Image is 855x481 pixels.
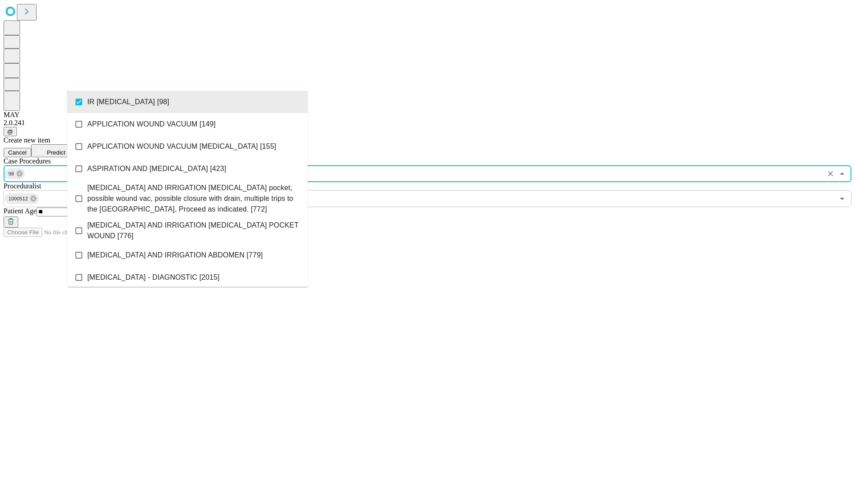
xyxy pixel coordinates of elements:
[4,157,51,165] span: Scheduled Procedure
[4,111,851,119] div: MAY
[4,207,37,215] span: Patient Age
[87,141,276,152] span: APPLICATION WOUND VACUUM [MEDICAL_DATA] [155]
[4,148,31,157] button: Cancel
[87,97,169,107] span: IR [MEDICAL_DATA] [98]
[87,220,301,241] span: [MEDICAL_DATA] AND IRRIGATION [MEDICAL_DATA] POCKET WOUND [776]
[4,127,17,136] button: @
[4,182,41,190] span: Proceduralist
[5,193,39,204] div: 1000512
[8,149,27,156] span: Cancel
[87,250,263,261] span: [MEDICAL_DATA] AND IRRIGATION ABDOMEN [779]
[5,194,32,204] span: 1000512
[87,183,301,215] span: [MEDICAL_DATA] AND IRRIGATION [MEDICAL_DATA] pocket, possible wound vac, possible closure with dr...
[4,119,851,127] div: 2.0.241
[31,144,72,157] button: Predict
[5,169,18,179] span: 98
[7,128,13,135] span: @
[836,192,848,205] button: Open
[87,163,226,174] span: ASPIRATION AND [MEDICAL_DATA] [423]
[47,149,65,156] span: Predict
[4,136,50,144] span: Create new item
[87,119,216,130] span: APPLICATION WOUND VACUUM [149]
[5,168,25,179] div: 98
[824,167,837,180] button: Clear
[836,167,848,180] button: Close
[87,272,220,283] span: [MEDICAL_DATA] - DIAGNOSTIC [2015]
